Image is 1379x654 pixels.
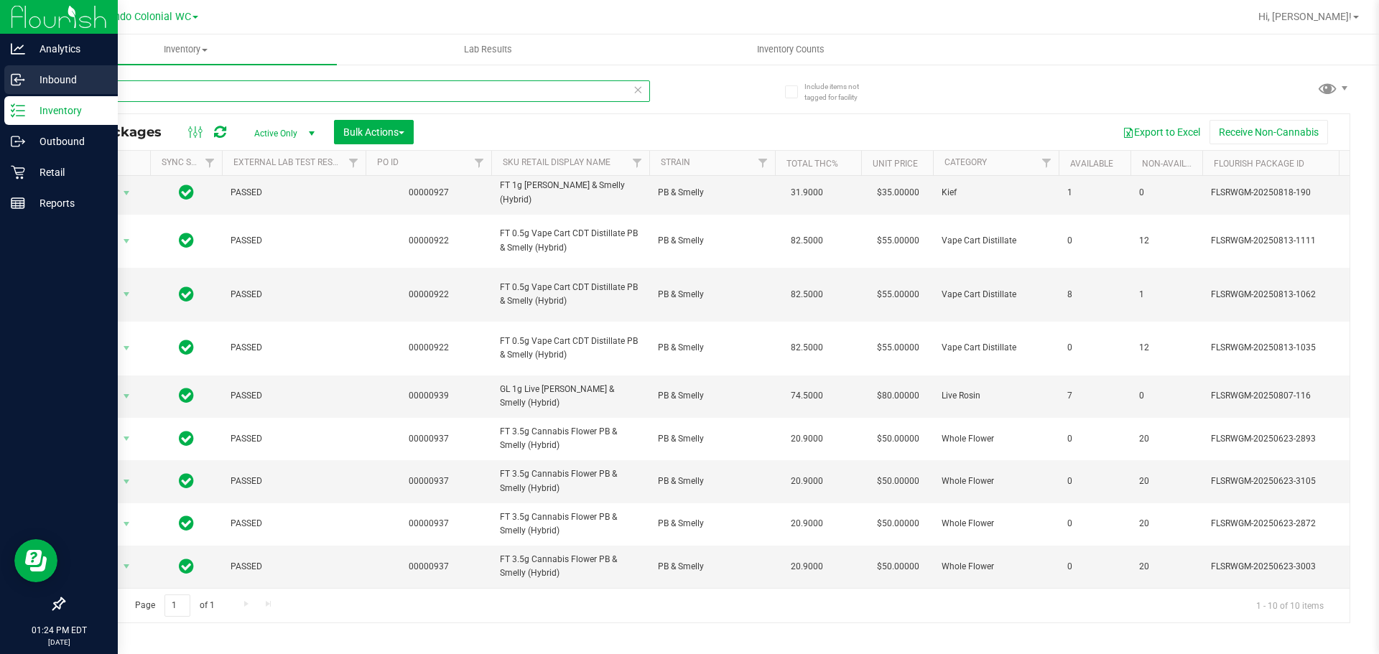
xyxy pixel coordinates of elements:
iframe: Resource center [14,539,57,582]
span: In Sync [179,471,194,491]
span: FT 3.5g Cannabis Flower PB & Smelly (Hybrid) [500,553,641,580]
span: 0 [1067,560,1122,574]
a: 00000937 [409,476,449,486]
span: 1 - 10 of 10 items [1245,594,1335,616]
span: 1 [1067,186,1122,200]
a: Filter [751,151,775,175]
span: 20 [1139,432,1194,446]
span: $50.00000 [870,513,927,534]
input: Search Package ID, Item Name, SKU, Lot or Part Number... [63,80,650,102]
inline-svg: Inventory [11,103,25,118]
span: PB & Smelly [658,560,766,574]
span: Inventory [34,43,337,56]
span: PASSED [231,389,357,403]
span: FT 0.5g Vape Cart CDT Distillate PB & Smelly (Hybrid) [500,335,641,362]
span: PB & Smelly [658,432,766,446]
span: select [118,472,136,492]
a: External Lab Test Result [233,157,346,167]
span: 31.9000 [784,182,830,203]
span: 0 [1067,475,1122,488]
span: Vape Cart Distillate [942,234,1050,248]
span: select [118,514,136,534]
span: $55.00000 [870,337,927,358]
input: 1 [164,594,190,617]
span: PASSED [231,432,357,446]
a: Non-Available [1142,159,1206,169]
span: FLSRWGM-20250623-3105 [1211,475,1352,488]
a: Filter [1035,151,1059,175]
span: select [118,429,136,449]
a: 00000937 [409,434,449,444]
span: In Sync [179,513,194,533]
button: Bulk Actions [334,120,414,144]
a: 00000937 [409,561,449,571]
p: Analytics [25,40,111,57]
span: FLSRWGM-20250623-2872 [1211,517,1352,531]
p: Outbound [25,133,111,150]
span: Whole Flower [942,475,1050,488]
a: 00000922 [409,289,449,299]
a: Available [1070,159,1113,169]
span: 82.5000 [784,337,830,358]
inline-svg: Outbound [11,134,25,149]
a: 00000927 [409,187,449,197]
a: Filter [626,151,649,175]
p: [DATE] [6,637,111,648]
span: 20 [1139,517,1194,531]
span: PB & Smelly [658,517,766,531]
span: $50.00000 [870,429,927,449]
span: Clear [633,80,643,99]
a: Inventory [34,34,337,65]
span: 20 [1139,475,1194,488]
span: 0 [1067,341,1122,355]
span: FT 3.5g Cannabis Flower PB & Smelly (Hybrid) [500,510,641,538]
span: 0 [1139,389,1194,403]
inline-svg: Reports [11,196,25,210]
span: PB & Smelly [658,341,766,355]
span: FLSRWGM-20250623-3003 [1211,560,1352,574]
a: 00000937 [409,518,449,528]
span: In Sync [179,429,194,449]
span: GL 1g Live [PERSON_NAME] & Smelly (Hybrid) [500,383,641,410]
span: Whole Flower [942,517,1050,531]
span: Live Rosin [942,389,1050,403]
span: select [118,556,136,576]
span: $80.00000 [870,386,927,406]
span: $55.00000 [870,230,927,251]
span: 8 [1067,288,1122,302]
span: Include items not tagged for facility [804,81,876,103]
span: In Sync [179,386,194,406]
span: PASSED [231,341,357,355]
span: select [118,386,136,406]
span: FLSRWGM-20250813-1111 [1211,234,1352,248]
span: 82.5000 [784,230,830,251]
p: Reports [25,195,111,212]
span: PB & Smelly [658,389,766,403]
span: PASSED [231,288,357,302]
span: FT 0.5g Vape Cart CDT Distillate PB & Smelly (Hybrid) [500,281,641,308]
a: SKU Retail Display Name [503,157,610,167]
span: FT 3.5g Cannabis Flower PB & Smelly (Hybrid) [500,467,641,495]
a: Inventory Counts [639,34,942,65]
span: In Sync [179,337,194,358]
inline-svg: Retail [11,165,25,179]
span: 82.5000 [784,284,830,305]
inline-svg: Inbound [11,73,25,87]
span: In Sync [179,556,194,576]
a: Filter [468,151,491,175]
span: 0 [1139,186,1194,200]
p: Retail [25,164,111,181]
span: select [118,338,136,358]
span: PASSED [231,186,357,200]
span: Hi, [PERSON_NAME]! [1258,11,1352,22]
span: 20.9000 [784,471,830,492]
span: Kief [942,186,1050,200]
span: FT 0.5g Vape Cart CDT Distillate PB & Smelly (Hybrid) [500,227,641,254]
span: 7 [1067,389,1122,403]
span: 0 [1067,432,1122,446]
a: Flourish Package ID [1214,159,1304,169]
span: PB & Smelly [658,234,766,248]
span: Whole Flower [942,560,1050,574]
p: Inbound [25,71,111,88]
p: Inventory [25,102,111,119]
